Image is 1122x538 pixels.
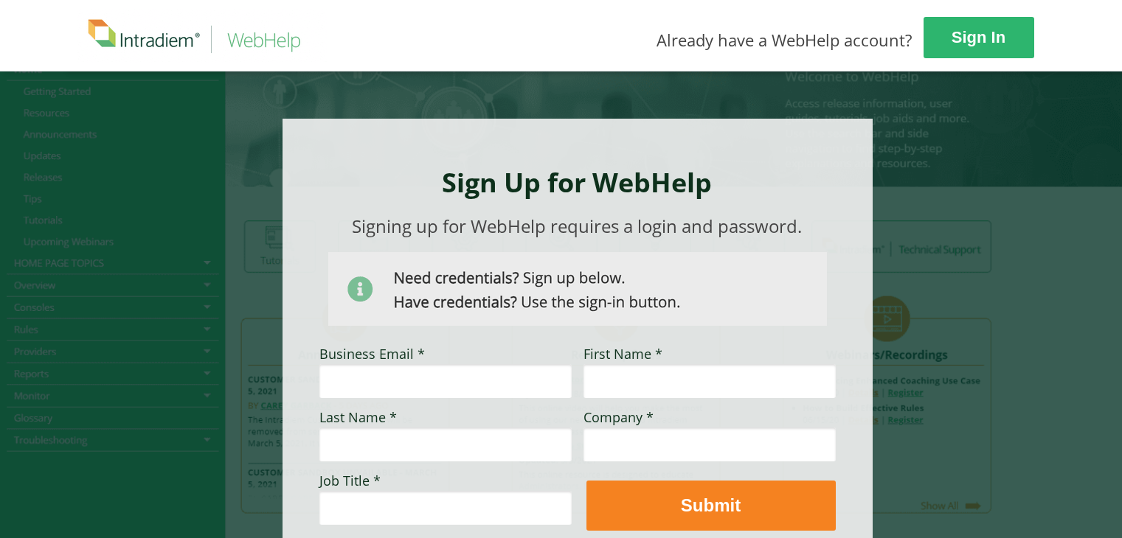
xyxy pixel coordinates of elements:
img: Need Credentials? Sign up below. Have Credentials? Use the sign-in button. [328,252,827,326]
span: Business Email * [319,345,425,363]
a: Sign In [924,17,1034,58]
span: Company * [583,408,654,426]
span: Last Name * [319,408,397,426]
span: Job Title * [319,472,381,489]
span: Signing up for WebHelp requires a login and password. [352,214,802,238]
span: Already have a WebHelp account? [657,29,913,51]
strong: Submit [681,495,741,515]
span: First Name * [583,345,662,363]
strong: Sign In [952,28,1005,46]
button: Submit [586,481,836,531]
strong: Sign Up for WebHelp [442,164,712,200]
